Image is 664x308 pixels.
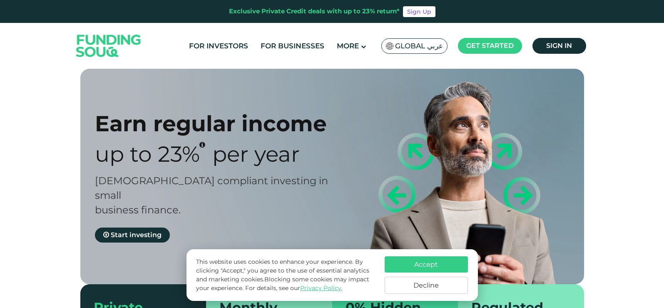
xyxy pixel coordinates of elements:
[68,25,149,67] img: Logo
[403,6,435,17] a: Sign Up
[466,42,514,50] span: Get started
[199,141,205,148] i: 23% IRR (expected) ~ 15% Net yield (expected)
[337,42,359,50] span: More
[95,175,328,216] span: [DEMOGRAPHIC_DATA] compliant investing in small business finance.
[300,284,341,292] a: Privacy Policy
[95,110,347,137] div: Earn regular income
[229,7,400,16] div: Exclusive Private Credit deals with up to 23% return*
[532,38,586,54] a: Sign in
[386,43,393,50] img: SA Flag
[259,39,326,53] a: For Businesses
[111,231,162,239] span: Start investing
[385,277,468,294] button: Decline
[245,284,343,292] span: For details, see our .
[196,275,369,292] span: Blocking some cookies may impact your experience.
[546,42,572,50] span: Sign in
[385,256,468,273] button: Accept
[187,39,250,53] a: For Investors
[395,41,443,51] span: Global عربي
[196,258,376,293] p: This website uses cookies to enhance your experience. By clicking "Accept," you agree to the use ...
[95,228,170,243] a: Start investing
[95,141,200,167] span: Up to 23%
[212,141,300,167] span: Per Year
